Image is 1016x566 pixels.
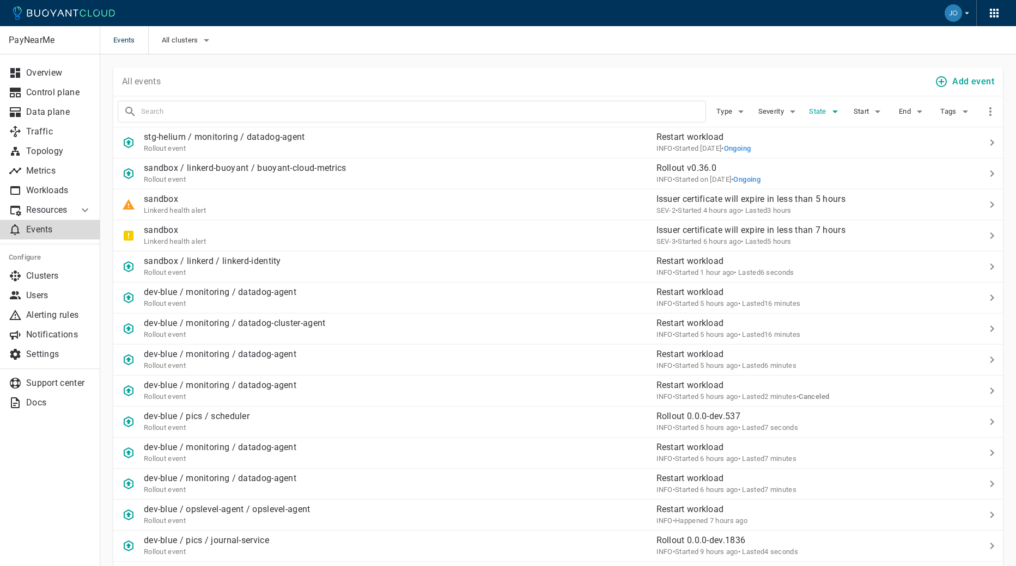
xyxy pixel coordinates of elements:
[673,547,738,556] span: Wed, 10 Sep 2025 14:22:24 CDT / Wed, 10 Sep 2025 19:22:24 UTC
[741,206,792,214] span: • Lasted 3 hours
[26,290,92,301] p: Users
[656,485,673,494] span: INFO
[673,423,738,432] span: Wed, 10 Sep 2025 18:25:28 CDT / Wed, 10 Sep 2025 23:25:28 UTC
[703,206,741,214] relative-time: 4 hours ago
[656,268,673,276] span: INFO
[144,268,186,276] span: Rollout event
[673,392,738,401] span: Wed, 10 Sep 2025 18:25:48 CDT / Wed, 10 Sep 2025 23:25:48 UTC
[715,103,750,120] button: Type
[673,268,734,276] span: Wed, 10 Sep 2025 21:54:26 CDT / Thu, 11 Sep 2025 02:54:26 UTC
[26,205,70,216] p: Resources
[144,287,296,298] p: dev-blue / monitoring / datadog-agent
[808,103,843,120] button: State
[26,87,92,98] p: Control plane
[700,485,738,494] relative-time: 6 hours ago
[144,163,346,174] p: sandbox / linkerd-buoyant / buoyant-cloud-metrics
[144,380,296,391] p: dev-blue / monitoring / datadog-agent
[162,36,200,45] span: All clusters
[738,392,796,401] span: • Lasted 2 minutes
[656,442,955,453] p: Restart workload
[796,392,830,401] span: •
[741,237,792,245] span: • Lasted 5 hours
[26,146,92,157] p: Topology
[656,256,955,267] p: Restart workload
[26,165,92,176] p: Metrics
[738,485,796,494] span: • Lasted 7 minutes
[673,485,738,494] span: Wed, 10 Sep 2025 17:17:46 CDT / Wed, 10 Sep 2025 22:17:46 UTC
[144,392,186,401] span: Rollout event
[113,26,148,54] span: Events
[758,107,786,116] span: Severity
[656,547,673,556] span: INFO
[945,4,962,22] img: Jordan Gregory
[700,330,738,339] relative-time: 5 hours ago
[144,194,206,205] p: sandbox
[656,423,673,432] span: INFO
[656,380,955,391] p: Restart workload
[700,175,731,183] relative-time: on [DATE]
[656,225,955,236] p: Issuer certificate will expire in less than 7 hours
[700,547,738,556] relative-time: 9 hours ago
[738,361,796,370] span: • Lasted 6 minutes
[738,454,796,463] span: • Lasted 7 minutes
[26,397,92,408] p: Docs
[700,299,738,307] relative-time: 5 hours ago
[676,206,741,214] span: Wed, 10 Sep 2025 19:25:12 CDT / Thu, 11 Sep 2025 00:25:12 UTC
[809,107,829,116] span: State
[738,423,798,432] span: • Lasted 7 seconds
[656,144,673,152] span: INFO
[9,253,92,262] h5: Configure
[144,256,281,267] p: sandbox / linkerd / linkerd-identity
[144,225,206,236] p: sandbox
[854,107,872,116] span: Start
[700,268,734,276] relative-time: 1 hour ago
[952,76,994,87] h4: Add event
[656,504,955,515] p: Restart workload
[895,103,930,120] button: End
[656,473,955,484] p: Restart workload
[673,361,738,370] span: Wed, 10 Sep 2025 18:27:52 CDT / Wed, 10 Sep 2025 23:27:52 UTC
[162,32,214,48] button: All clusters
[26,310,92,321] p: Alerting rules
[939,103,974,120] button: Tags
[26,224,92,235] p: Events
[144,237,206,245] span: Linkerd health alert
[656,330,673,339] span: INFO
[656,318,955,329] p: Restart workload
[700,423,738,432] relative-time: 5 hours ago
[656,411,955,422] p: Rollout 0.0.0-dev.537
[144,411,250,422] p: dev-blue / pics / scheduler
[673,454,738,463] span: Wed, 10 Sep 2025 17:32:30 CDT / Wed, 10 Sep 2025 22:32:30 UTC
[700,144,721,152] relative-time: [DATE]
[144,361,186,370] span: Rollout event
[26,126,92,137] p: Traffic
[656,392,673,401] span: INFO
[700,361,738,370] relative-time: 5 hours ago
[144,330,186,339] span: Rollout event
[738,299,800,307] span: • Lasted 16 minutes
[122,76,161,87] p: All events
[141,104,705,119] input: Search
[144,504,311,515] p: dev-blue / opslevel-agent / opslevel-agent
[673,330,738,339] span: Wed, 10 Sep 2025 18:39:37 CDT / Wed, 10 Sep 2025 23:39:37 UTC
[940,107,958,116] span: Tags
[144,423,186,432] span: Rollout event
[144,349,296,360] p: dev-blue / monitoring / datadog-agent
[144,206,206,214] span: Linkerd health alert
[144,473,296,484] p: dev-blue / monitoring / datadog-agent
[933,72,999,91] button: Add event
[26,185,92,196] p: Workloads
[656,361,673,370] span: INFO
[26,329,92,340] p: Notifications
[700,454,738,463] relative-time: 6 hours ago
[731,175,761,183] span: •
[673,299,738,307] span: Wed, 10 Sep 2025 18:39:37 CDT / Wed, 10 Sep 2025 23:39:37 UTC
[26,270,92,281] p: Clusters
[26,67,92,78] p: Overview
[656,132,955,143] p: Restart workload
[716,107,734,116] span: Type
[721,144,751,152] span: •
[144,547,186,556] span: Rollout event
[144,144,186,152] span: Rollout event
